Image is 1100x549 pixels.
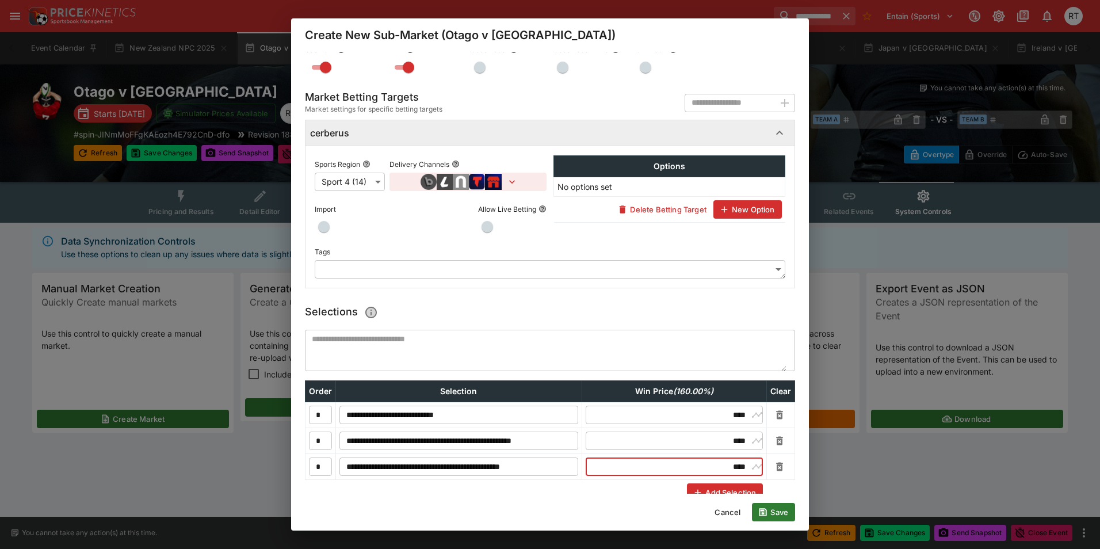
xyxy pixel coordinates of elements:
[315,204,336,214] p: Import
[673,386,713,396] em: ( 160.00 %)
[315,247,330,257] p: Tags
[437,174,453,190] img: brand
[305,302,381,323] h5: Selections
[305,104,442,115] span: Market settings for specific betting targets
[389,159,449,169] p: Delivery Channels
[582,381,766,402] th: Win Price
[538,205,547,213] button: Allow Live Betting
[687,483,763,502] button: Add Selection
[336,381,582,402] th: Selection
[310,127,349,139] h6: cerberus
[469,174,485,190] img: brand
[361,302,381,323] button: Paste/Type a csv of selections prices here. When typing, a selection will be created as you creat...
[305,90,442,104] h5: Market Betting Targets
[421,174,437,190] img: brand
[315,173,385,191] div: Sport 4 (14)
[713,200,782,219] button: New Option
[752,503,795,521] button: Save
[338,205,346,213] button: Import
[315,159,360,169] p: Sports Region
[305,381,336,402] th: Order
[291,18,809,52] div: Create New Sub-Market (Otago v [GEOGRAPHIC_DATA])
[478,204,536,214] p: Allow Live Betting
[708,503,747,521] button: Cancel
[766,381,795,402] th: Clear
[362,160,371,168] button: Sports Region
[554,177,785,197] td: No options set
[485,174,502,190] img: brand
[554,156,785,177] th: Options
[452,160,460,168] button: Delivery Channels
[612,200,713,219] button: Delete Betting Target
[453,174,469,190] img: brand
